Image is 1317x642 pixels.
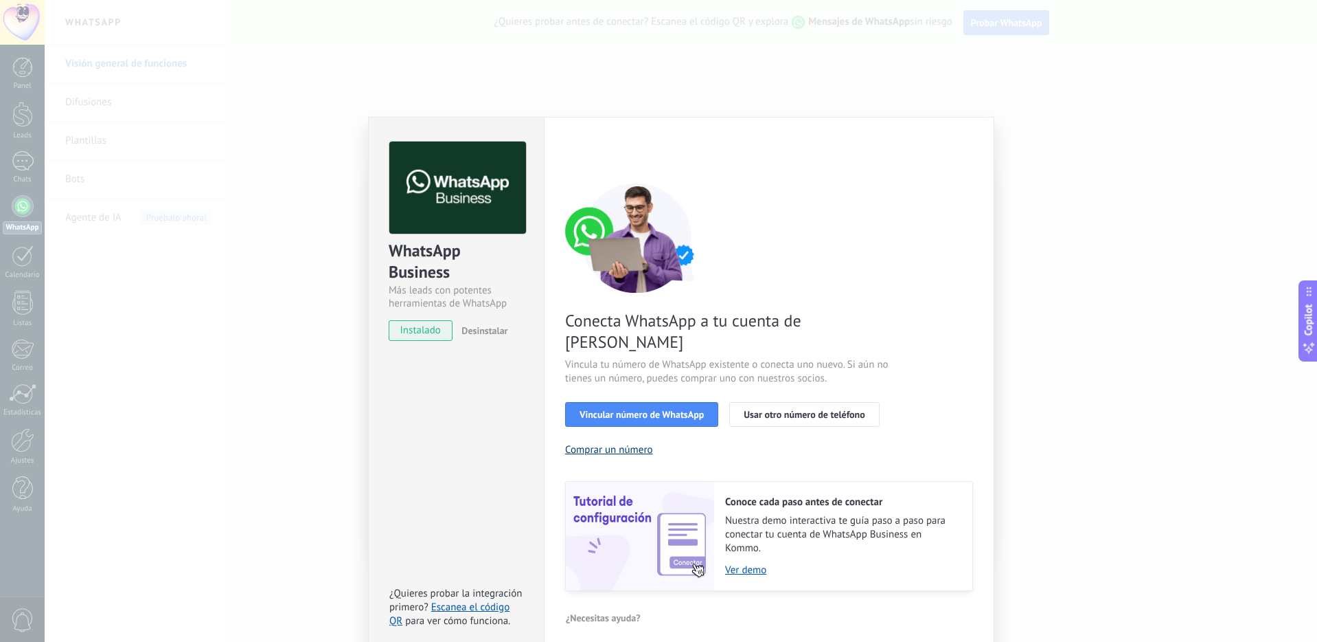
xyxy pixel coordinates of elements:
img: logo_main.png [389,142,526,234]
span: Usar otro número de teléfono [744,410,864,419]
span: Conecta WhatsApp a tu cuenta de [PERSON_NAME] [565,310,892,353]
span: Nuestra demo interactiva te guía paso a paso para conectar tu cuenta de WhatsApp Business en Kommo. [725,514,959,555]
button: Desinstalar [456,320,507,341]
span: Copilot [1302,305,1316,336]
button: ¿Necesitas ayuda? [565,608,641,628]
span: ¿Necesitas ayuda? [566,613,641,623]
span: instalado [389,320,452,341]
span: Vincular número de WhatsApp [580,410,704,419]
span: para ver cómo funciona. [405,615,510,628]
div: WhatsApp Business [389,240,524,284]
h2: Conoce cada paso antes de conectar [725,496,959,509]
span: ¿Quieres probar la integración primero? [389,587,523,614]
img: connect number [565,183,709,293]
span: Desinstalar [461,324,507,337]
button: Usar otro número de teléfono [729,402,879,427]
span: Vincula tu número de WhatsApp existente o conecta uno nuevo. Si aún no tienes un número, puedes c... [565,358,892,386]
button: Comprar un número [565,443,653,456]
div: Más leads con potentes herramientas de WhatsApp [389,284,524,310]
button: Vincular número de WhatsApp [565,402,718,427]
a: Escanea el código QR [389,601,509,628]
a: Ver demo [725,564,959,577]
